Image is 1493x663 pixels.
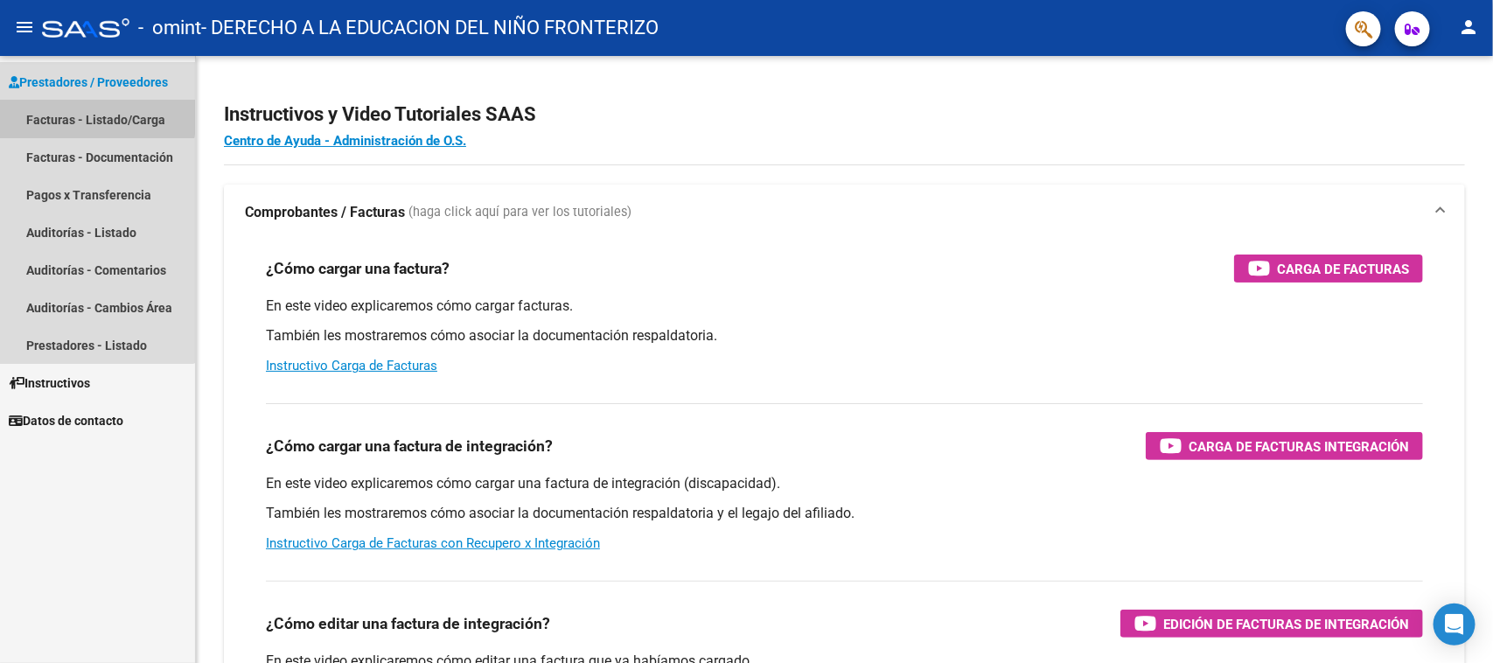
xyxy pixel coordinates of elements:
[408,203,631,222] span: (haga click aquí para ver los tutoriales)
[224,98,1465,131] h2: Instructivos y Video Tutoriales SAAS
[266,326,1423,345] p: También les mostraremos cómo asociar la documentación respaldatoria.
[1434,604,1476,646] div: Open Intercom Messenger
[138,9,201,47] span: - omint
[266,474,1423,493] p: En este video explicaremos cómo cargar una factura de integración (discapacidad).
[201,9,659,47] span: - DERECHO A LA EDUCACION DEL NIÑO FRONTERIZO
[245,203,405,222] strong: Comprobantes / Facturas
[1458,17,1479,38] mat-icon: person
[266,256,450,281] h3: ¿Cómo cargar una factura?
[9,411,123,430] span: Datos de contacto
[266,504,1423,523] p: También les mostraremos cómo asociar la documentación respaldatoria y el legajo del afiliado.
[1163,613,1409,635] span: Edición de Facturas de integración
[266,434,553,458] h3: ¿Cómo cargar una factura de integración?
[9,73,168,92] span: Prestadores / Proveedores
[1120,610,1423,638] button: Edición de Facturas de integración
[1189,436,1409,457] span: Carga de Facturas Integración
[266,611,550,636] h3: ¿Cómo editar una factura de integración?
[266,297,1423,316] p: En este video explicaremos cómo cargar facturas.
[266,358,437,373] a: Instructivo Carga de Facturas
[266,535,600,551] a: Instructivo Carga de Facturas con Recupero x Integración
[224,185,1465,241] mat-expansion-panel-header: Comprobantes / Facturas (haga click aquí para ver los tutoriales)
[1277,258,1409,280] span: Carga de Facturas
[1234,255,1423,283] button: Carga de Facturas
[1146,432,1423,460] button: Carga de Facturas Integración
[224,133,466,149] a: Centro de Ayuda - Administración de O.S.
[9,373,90,393] span: Instructivos
[14,17,35,38] mat-icon: menu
